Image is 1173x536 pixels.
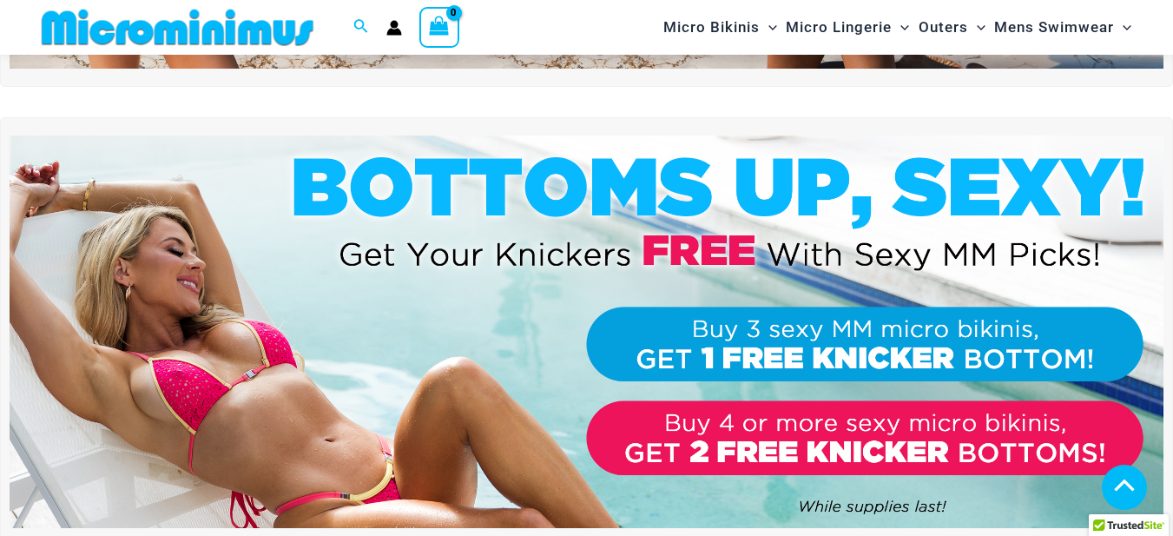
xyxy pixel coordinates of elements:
[786,5,892,50] span: Micro Lingerie
[663,5,760,50] span: Micro Bikinis
[386,20,402,36] a: Account icon link
[1114,5,1131,50] span: Menu Toggle
[760,5,777,50] span: Menu Toggle
[656,3,1138,52] nav: Site Navigation
[892,5,909,50] span: Menu Toggle
[781,5,913,50] a: Micro LingerieMenu ToggleMenu Toggle
[919,5,968,50] span: Outers
[419,7,459,47] a: View Shopping Cart, empty
[914,5,990,50] a: OutersMenu ToggleMenu Toggle
[968,5,985,50] span: Menu Toggle
[353,17,369,38] a: Search icon link
[659,5,781,50] a: Micro BikinisMenu ToggleMenu Toggle
[994,5,1114,50] span: Mens Swimwear
[35,8,320,47] img: MM SHOP LOGO FLAT
[10,136,1163,528] img: Buy 3 or 4 Bikinis Get Free Knicker Promo
[990,5,1136,50] a: Mens SwimwearMenu ToggleMenu Toggle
